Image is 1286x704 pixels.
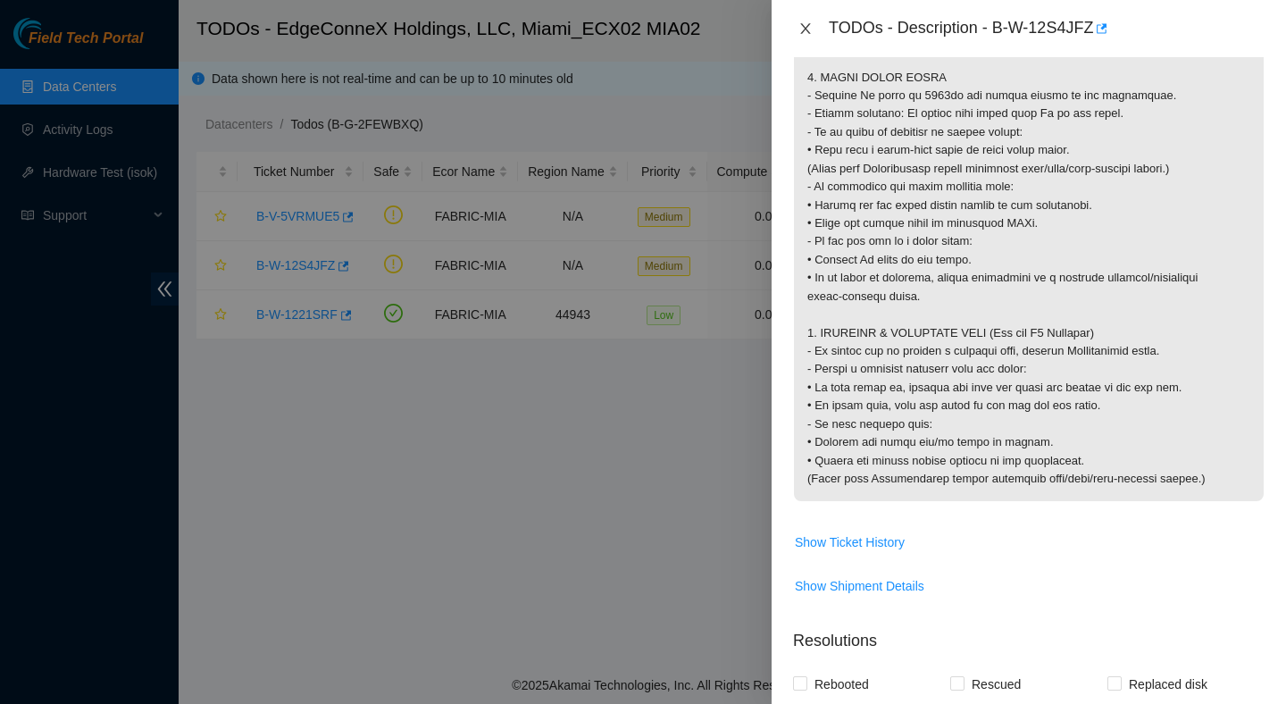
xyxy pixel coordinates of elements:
[795,532,905,552] span: Show Ticket History
[793,615,1265,653] p: Resolutions
[829,14,1265,43] div: TODOs - Description - B-W-12S4JFZ
[1122,670,1215,699] span: Replaced disk
[964,670,1028,699] span: Rescued
[798,21,813,36] span: close
[794,528,906,557] button: Show Ticket History
[794,572,925,600] button: Show Shipment Details
[807,670,876,699] span: Rebooted
[795,576,924,596] span: Show Shipment Details
[793,21,818,38] button: Close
